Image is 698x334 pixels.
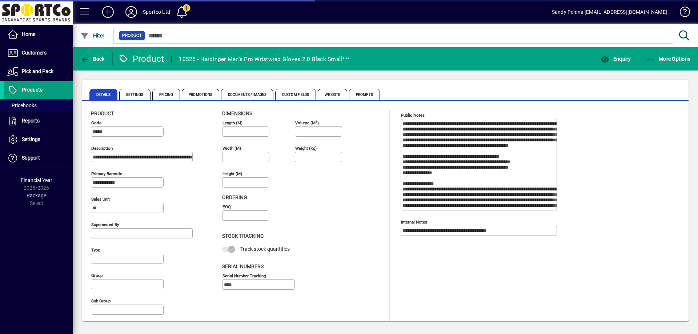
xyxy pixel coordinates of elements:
span: Promotions [182,89,219,100]
mat-label: Description [91,146,113,151]
span: Product [91,110,114,116]
a: Settings [4,130,73,149]
span: More Options [646,56,691,62]
span: Pricebooks [7,102,37,108]
div: Product [118,53,164,65]
span: Prompts [349,89,380,100]
span: Package [27,193,46,198]
span: Enquiry [601,56,631,62]
mat-label: Code [91,120,101,125]
a: Knowledge Base [674,1,689,25]
mat-label: Internal Notes [401,220,427,225]
mat-label: Width (m) [222,146,241,151]
button: Enquiry [599,52,633,65]
mat-label: Weight (Kg) [295,146,317,151]
div: 10525 - Harbinger Men's Pro Wristwrap Gloves 2.0 Black Small*** [179,53,350,65]
span: Settings [119,89,151,100]
a: Customers [4,44,73,62]
button: More Options [645,52,693,65]
mat-label: Group [91,273,103,278]
mat-label: EOQ [222,204,231,209]
mat-label: Volume (m ) [295,120,319,125]
span: Customers [22,50,47,56]
span: Ordering [222,194,247,200]
span: Home [22,31,35,37]
span: Serial Numbers [222,263,264,269]
a: Support [4,149,73,167]
span: Support [22,155,40,161]
span: Pricing [152,89,180,100]
sup: 3 [316,120,317,123]
mat-label: Type [91,248,100,253]
span: Pick and Pack [22,68,53,74]
mat-label: Sub group [91,298,111,303]
span: Back [80,56,105,62]
app-page-header-button: Back [73,52,113,65]
mat-label: Primary barcode [91,171,122,176]
span: Settings [22,136,40,142]
button: Add [96,5,120,19]
span: Product [122,32,142,39]
span: Financial Year [21,177,52,183]
button: Filter [79,29,107,42]
mat-label: Public Notes [401,113,425,118]
div: Sportco Ltd [143,6,170,18]
a: Pick and Pack [4,63,73,81]
mat-label: Length (m) [222,120,242,125]
mat-label: Superseded by [91,222,119,227]
mat-label: Sales unit [91,197,110,202]
button: Back [79,52,107,65]
div: Sandy Penina [EMAIL_ADDRESS][DOMAIN_NAME] [552,6,667,18]
span: Website [318,89,347,100]
span: Stock Tracking [222,233,264,239]
span: Reports [22,118,40,124]
mat-label: Serial Number tracking [222,273,266,278]
mat-label: Height (m) [222,171,242,176]
span: Details [89,89,117,100]
a: Pricebooks [4,99,73,112]
span: Track stock quantities [240,246,290,252]
span: Custom Fields [275,89,316,100]
span: Documents / Images [221,89,273,100]
span: Products [22,87,43,93]
a: Home [4,25,73,44]
span: Filter [80,33,105,39]
a: Reports [4,112,73,130]
span: Dimensions [222,110,252,116]
button: Profile [120,5,143,19]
